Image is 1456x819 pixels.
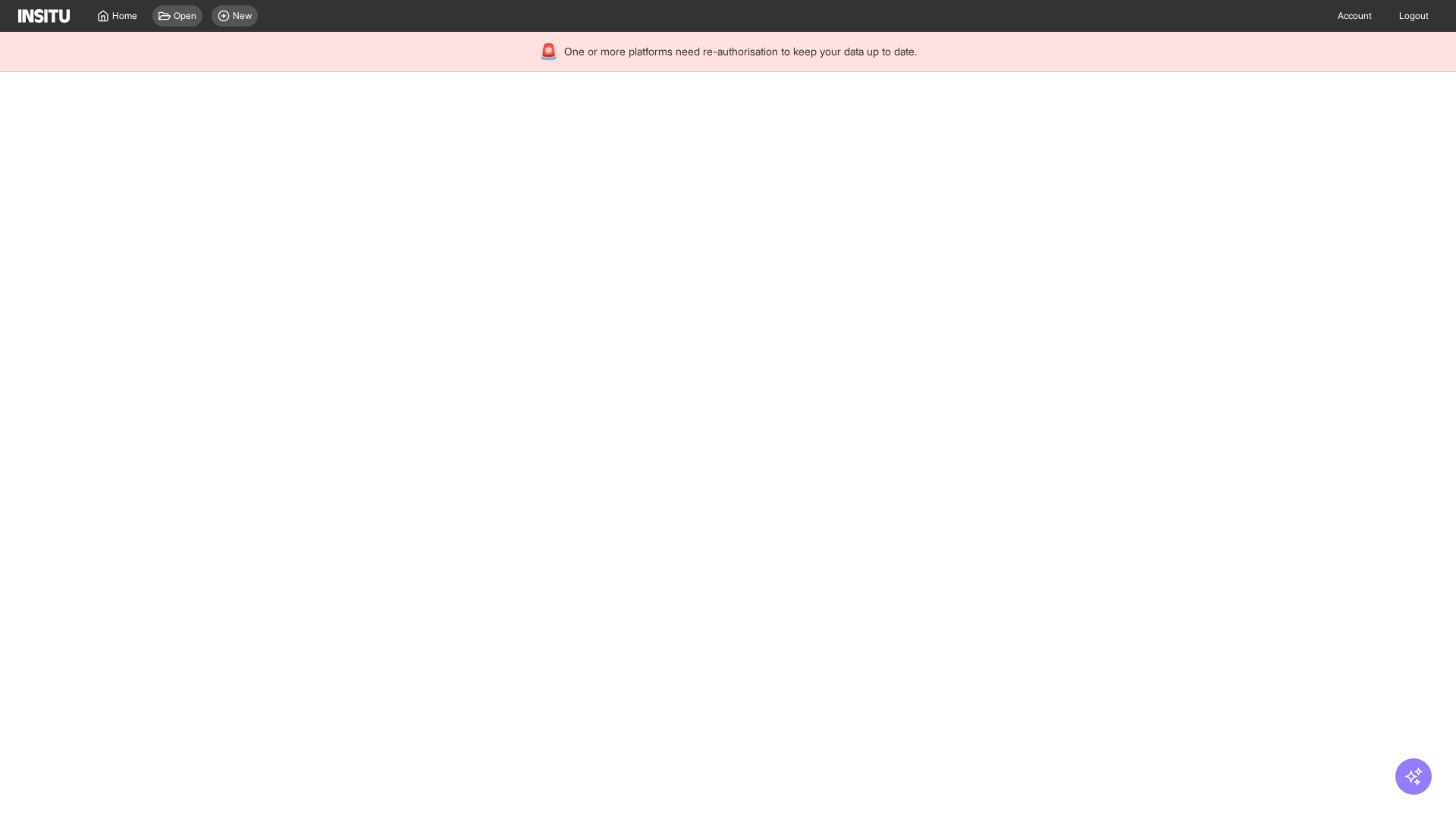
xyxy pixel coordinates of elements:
[112,10,137,22] span: Home
[233,10,252,22] span: New
[539,41,558,62] div: 🚨
[564,44,917,59] span: One or more platforms need re-authorisation to keep your data up to date.
[18,9,70,23] img: Logo
[174,10,196,22] span: Open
